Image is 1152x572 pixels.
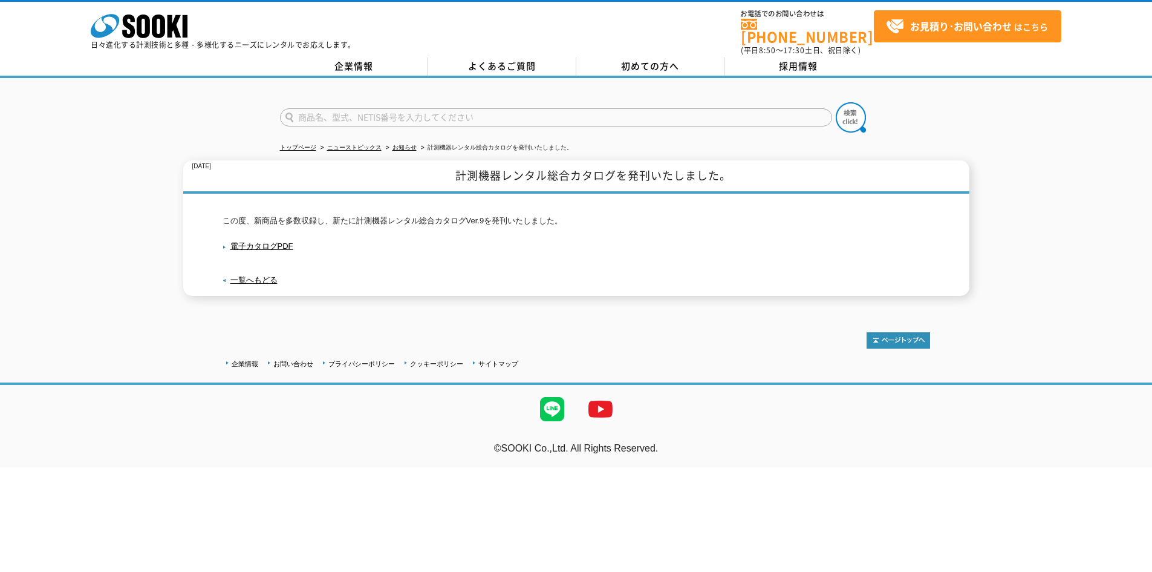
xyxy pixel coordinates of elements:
[478,360,518,367] a: サイトマップ
[576,385,625,433] img: YouTube
[232,360,258,367] a: 企業情報
[874,10,1061,42] a: お見積り･お問い合わせはこちら
[392,144,417,151] a: お知らせ
[783,45,805,56] span: 17:30
[230,275,278,284] a: 一覧へもどる
[621,59,679,73] span: 初めての方へ
[280,108,832,127] input: 商品名、型式、NETIS番号を入力してください
[724,58,873,76] a: 採用情報
[1105,456,1152,466] a: テストMail
[223,215,930,228] p: この度、新商品を多数収録し、新たに計測機器レンタル総合カタログVer.9を発刊いたしました。
[280,144,316,151] a: トップページ
[741,45,861,56] span: (平日 ～ 土日、祝日除く)
[192,160,211,173] p: [DATE]
[741,10,874,18] span: お電話でのお問い合わせは
[910,19,1012,33] strong: お見積り･お問い合わせ
[328,360,395,367] a: プライバシーポリシー
[759,45,776,56] span: 8:50
[886,18,1048,36] span: はこちら
[836,102,866,133] img: btn_search.png
[418,142,573,154] li: 計測機器レンタル総合カタログを発刊いたしました。
[576,58,724,76] a: 初めての方へ
[528,385,576,433] img: LINE
[867,332,930,349] img: トップページへ
[410,360,463,367] a: クッキーポリシー
[428,58,576,76] a: よくあるご質問
[327,144,382,151] a: ニューストピックス
[183,160,969,194] h1: 計測機器レンタル総合カタログを発刊いたしました。
[273,360,313,367] a: お問い合わせ
[91,41,356,48] p: 日々進化する計測技術と多種・多様化するニーズにレンタルでお応えします。
[223,242,293,251] a: 電子カタログPDF
[741,19,874,44] a: [PHONE_NUMBER]
[280,58,428,76] a: 企業情報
